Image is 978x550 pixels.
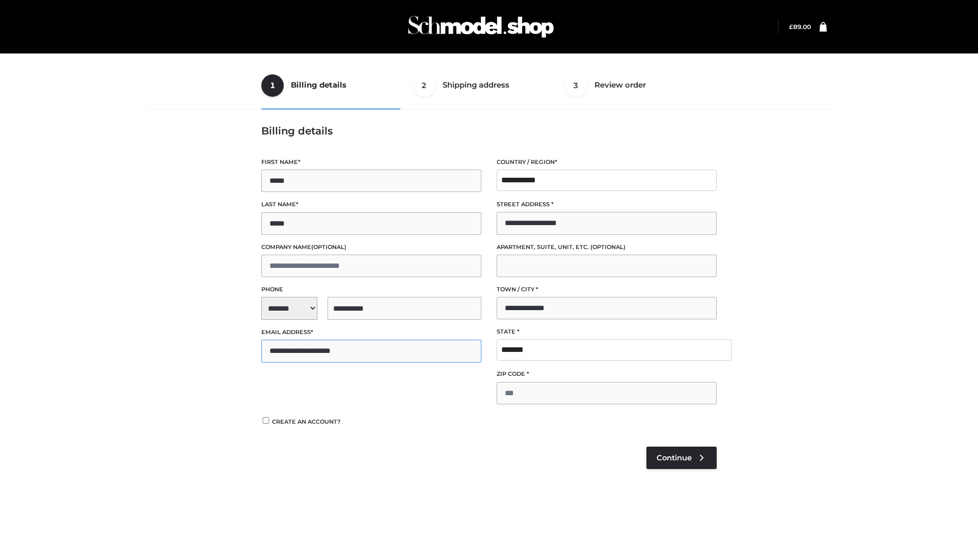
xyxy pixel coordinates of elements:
input: Create an account? [261,417,270,424]
span: (optional) [590,243,626,251]
span: (optional) [311,243,346,251]
span: Continue [657,453,692,462]
a: £89.00 [789,23,811,31]
label: Last name [261,200,481,209]
h3: Billing details [261,125,717,137]
label: ZIP Code [497,369,717,379]
label: Phone [261,285,481,294]
span: Create an account? [272,418,341,425]
label: Town / City [497,285,717,294]
label: Street address [497,200,717,209]
label: First name [261,157,481,167]
label: State [497,327,717,337]
label: Company name [261,242,481,252]
label: Apartment, suite, unit, etc. [497,242,717,252]
bdi: 89.00 [789,23,811,31]
a: Continue [646,447,717,469]
label: Country / Region [497,157,717,167]
label: Email address [261,327,481,337]
img: Schmodel Admin 964 [404,7,557,47]
span: £ [789,23,793,31]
